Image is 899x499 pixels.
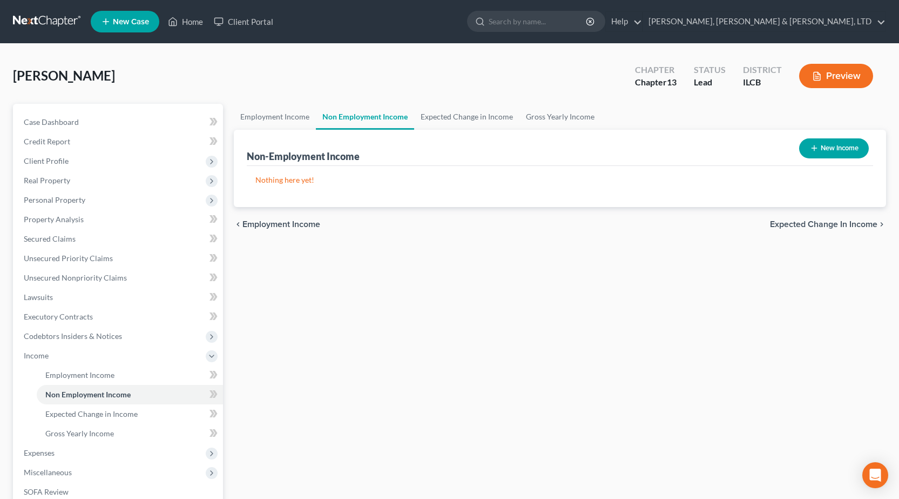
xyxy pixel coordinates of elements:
[24,331,122,341] span: Codebtors Insiders & Notices
[635,76,677,89] div: Chapter
[489,11,587,31] input: Search by name...
[45,409,138,418] span: Expected Change in Income
[743,64,782,76] div: District
[37,424,223,443] a: Gross Yearly Income
[24,468,72,477] span: Miscellaneous
[635,64,677,76] div: Chapter
[799,138,869,158] button: New Income
[15,112,223,132] a: Case Dashboard
[643,12,886,31] a: [PERSON_NAME], [PERSON_NAME] & [PERSON_NAME], LTD
[770,220,877,229] span: Expected Change in Income
[45,370,114,380] span: Employment Income
[519,104,601,130] a: Gross Yearly Income
[24,448,55,457] span: Expenses
[37,385,223,404] a: Non Employment Income
[234,104,316,130] a: Employment Income
[24,351,49,360] span: Income
[15,288,223,307] a: Lawsuits
[24,254,113,263] span: Unsecured Priority Claims
[770,220,886,229] button: Expected Change in Income chevron_right
[13,68,115,83] span: [PERSON_NAME]
[45,390,131,399] span: Non Employment Income
[15,210,223,229] a: Property Analysis
[24,234,76,243] span: Secured Claims
[24,176,70,185] span: Real Property
[37,404,223,424] a: Expected Change in Income
[15,132,223,151] a: Credit Report
[234,220,242,229] i: chevron_left
[15,249,223,268] a: Unsecured Priority Claims
[15,307,223,327] a: Executory Contracts
[15,268,223,288] a: Unsecured Nonpriority Claims
[15,229,223,249] a: Secured Claims
[877,220,886,229] i: chevron_right
[234,220,320,229] button: chevron_left Employment Income
[24,117,79,127] span: Case Dashboard
[24,487,69,496] span: SOFA Review
[113,18,149,26] span: New Case
[799,64,873,88] button: Preview
[247,150,360,163] div: Non-Employment Income
[255,175,864,185] p: Nothing here yet!
[208,12,279,31] a: Client Portal
[242,220,320,229] span: Employment Income
[45,429,114,438] span: Gross Yearly Income
[667,77,677,87] span: 13
[37,365,223,385] a: Employment Income
[24,195,85,204] span: Personal Property
[743,76,782,89] div: ILCB
[24,156,69,165] span: Client Profile
[316,104,414,130] a: Non Employment Income
[24,273,127,282] span: Unsecured Nonpriority Claims
[862,462,888,488] div: Open Intercom Messenger
[24,292,53,302] span: Lawsuits
[24,312,93,321] span: Executory Contracts
[163,12,208,31] a: Home
[694,64,726,76] div: Status
[694,76,726,89] div: Lead
[606,12,642,31] a: Help
[24,215,84,224] span: Property Analysis
[414,104,519,130] a: Expected Change in Income
[24,137,70,146] span: Credit Report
